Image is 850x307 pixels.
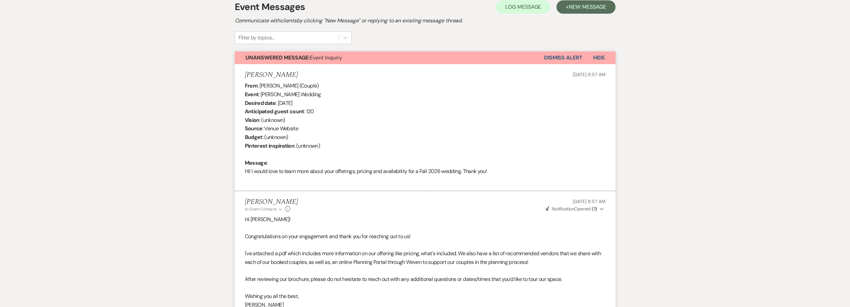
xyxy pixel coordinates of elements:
[245,91,259,98] b: Event
[245,134,263,141] b: Budget
[245,275,606,284] p: After reviewing our brochure, please do not hesitate to reach out with any additional questions o...
[546,206,597,212] span: Opened
[545,205,606,212] button: NotificationOpened (1)
[582,51,616,64] button: Hide
[235,17,616,25] h2: Communicate with clients by clicking "New Message" or replying to an existing message thread.
[245,206,277,212] span: to: Event Contacts
[505,3,541,10] span: Log Message
[245,198,298,206] h5: [PERSON_NAME]
[245,71,298,79] h5: [PERSON_NAME]
[235,51,544,64] button: Unanswered Message:Event Inquiry
[592,206,597,212] strong: ( 1 )
[245,100,276,107] b: Desired date
[245,206,283,212] button: to: Event Contacts
[569,3,606,10] span: New Message
[238,34,274,42] div: Filter by topics...
[245,82,258,89] b: From
[544,51,582,64] button: Dismiss Alert
[556,0,615,14] button: +New Message
[245,249,606,266] p: I've attached a pdf which includes more information on our offering like pricing, what's included...
[245,54,342,61] span: Event Inquiry
[573,71,605,78] span: [DATE] 8:57 AM
[245,117,260,124] b: Vision
[245,159,267,166] b: Message
[245,108,304,115] b: Anticipated guest count
[573,198,605,204] span: [DATE] 8:57 AM
[593,54,605,61] span: Hide
[245,125,263,132] b: Source
[245,142,295,149] b: Pinterest inspiration
[245,232,606,241] p: Congratulations on your engagement and thank you for reaching out to us!
[245,215,606,224] p: Hi [PERSON_NAME]!
[552,206,574,212] span: Notification
[496,0,550,14] button: Log Message
[245,292,606,301] p: Wishing you all the best,
[245,54,310,61] strong: Unanswered Message:
[245,82,606,184] div: : [PERSON_NAME] (Couple) : [PERSON_NAME] Wedding : [DATE] : 120 : (unknown) : Venue Website : (un...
